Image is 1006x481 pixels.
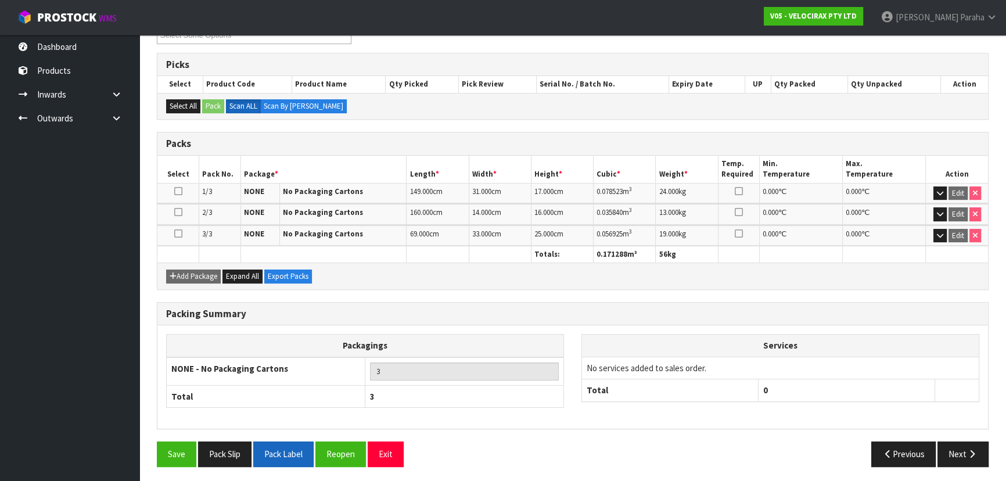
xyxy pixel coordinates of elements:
[409,207,432,217] span: 160.000
[597,249,627,259] span: 0.171288
[669,76,745,92] th: Expiry Date
[157,76,203,92] th: Select
[202,207,212,217] span: 2/3
[770,11,857,21] strong: V05 - VELOCIRAX PTY LTD
[171,363,288,374] strong: NONE - No Packaging Cartons
[407,204,469,224] td: cm
[226,271,259,281] span: Expand All
[594,183,656,203] td: m
[386,76,459,92] th: Qty Picked
[656,246,718,263] th: kg
[166,270,221,283] button: Add Package
[472,229,491,239] span: 33.000
[846,229,861,239] span: 0.000
[459,76,537,92] th: Pick Review
[937,441,989,466] button: Next
[843,204,926,224] td: ℃
[763,186,778,196] span: 0.000
[407,225,469,246] td: cm
[940,76,988,92] th: Action
[582,357,979,379] td: No services added to sales order.
[166,138,979,149] h3: Packs
[531,156,593,183] th: Height
[222,270,263,283] button: Expand All
[260,99,347,113] label: Scan By [PERSON_NAME]
[167,335,564,357] th: Packagings
[226,99,261,113] label: Scan ALL
[531,246,593,263] th: Totals:
[469,183,531,203] td: cm
[244,207,264,217] strong: NONE
[469,156,531,183] th: Width
[407,156,469,183] th: Length
[409,186,432,196] span: 149.000
[659,186,678,196] span: 24.000
[582,379,759,401] th: Total
[283,186,363,196] strong: No Packaging Cartons
[763,207,778,217] span: 0.000
[167,385,365,407] th: Total
[99,13,117,24] small: WMS
[157,156,199,183] th: Select
[166,99,200,113] button: Select All
[531,204,593,224] td: cm
[745,76,771,92] th: UP
[948,186,968,200] button: Edit
[656,204,718,224] td: kg
[760,204,843,224] td: ℃
[597,186,623,196] span: 0.078523
[659,229,678,239] span: 19.000
[926,156,988,183] th: Action
[763,385,768,396] span: 0
[253,441,314,466] button: Pack Label
[763,229,778,239] span: 0.000
[771,76,847,92] th: Qty Packed
[166,308,979,320] h3: Packing Summary
[843,225,926,246] td: ℃
[594,204,656,224] td: m
[198,441,251,466] button: Pack Slip
[240,156,407,183] th: Package
[843,156,926,183] th: Max. Temperature
[292,76,386,92] th: Product Name
[534,186,554,196] span: 17.000
[582,335,979,357] th: Services
[843,183,926,203] td: ℃
[531,225,593,246] td: cm
[760,183,843,203] td: ℃
[283,207,363,217] strong: No Packaging Cartons
[244,186,264,196] strong: NONE
[469,225,531,246] td: cm
[594,246,656,263] th: m³
[948,229,968,243] button: Edit
[871,441,936,466] button: Previous
[597,229,623,239] span: 0.056925
[948,207,968,221] button: Edit
[846,186,861,196] span: 0.000
[264,270,312,283] button: Export Packs
[244,229,264,239] strong: NONE
[37,10,96,25] span: ProStock
[594,156,656,183] th: Cubic
[597,207,623,217] span: 0.035840
[764,7,863,26] a: V05 - VELOCIRAX PTY LTD
[472,186,491,196] span: 31.000
[760,156,843,183] th: Min. Temperature
[896,12,958,23] span: [PERSON_NAME]
[157,2,989,475] span: Pack
[629,185,632,193] sup: 3
[202,229,212,239] span: 3/3
[534,207,554,217] span: 16.000
[656,225,718,246] td: kg
[17,10,32,24] img: cube-alt.png
[202,99,224,113] button: Pack
[203,76,292,92] th: Product Code
[409,229,429,239] span: 69.000
[283,229,363,239] strong: No Packaging Cartons
[370,391,375,402] span: 3
[846,207,861,217] span: 0.000
[629,228,632,235] sup: 3
[594,225,656,246] td: m
[202,186,212,196] span: 1/3
[659,249,667,259] span: 56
